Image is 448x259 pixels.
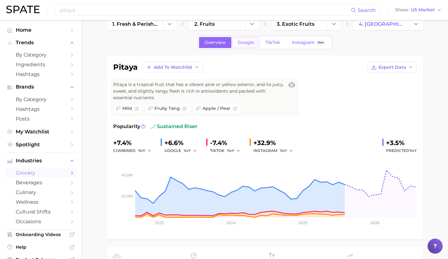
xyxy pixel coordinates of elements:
[189,18,245,30] a: 2. fruits
[5,82,77,92] button: Brands
[253,138,297,148] div: +32.9%
[16,158,66,164] span: Industries
[358,7,376,13] span: Search
[386,138,417,148] div: +3.5%
[16,52,66,58] span: by Category
[245,18,259,30] button: Change Category
[5,25,77,35] a: Home
[226,220,236,225] tspan: 2024
[16,180,66,186] span: beverages
[5,242,77,252] a: Help
[286,37,331,48] a: InstagramBeta
[5,94,77,104] a: by Category
[5,217,77,226] a: occasions
[5,140,77,149] a: Spotlight
[16,96,66,102] span: by Category
[327,18,341,30] button: Change Category
[16,142,66,148] span: Spotlight
[5,230,77,239] a: Onboarding Videos
[107,18,163,30] a: 1. fresh & perishable foods
[210,147,245,154] div: TIKTOK
[5,197,77,207] a: wellness
[5,168,77,178] a: grocery
[5,38,77,47] button: Trends
[5,156,77,165] button: Industries
[16,116,66,122] span: Posts
[163,18,176,30] button: Change Category
[59,5,351,15] input: Search here for a brand, industry, or ingredient
[113,123,140,130] span: Popularity
[138,147,152,154] button: YoY
[238,40,254,45] span: Google
[16,219,66,224] span: occasions
[5,114,77,124] a: Posts
[16,189,66,195] span: culinary
[6,6,40,13] img: SPATE
[411,8,435,12] span: US Market
[271,18,327,30] a: 3. exotic fruits
[164,147,201,154] div: GOOGLE
[370,220,379,225] tspan: 2026
[202,105,230,112] span: apple / pear
[266,40,280,45] span: TikTok
[5,127,77,137] a: My Watchlist
[143,62,203,73] button: Add to Watchlist
[16,84,66,90] span: Brands
[5,69,77,79] a: Hashtags
[113,81,284,101] span: Pitaya is a tropical fruit that has a vibrant pink or yellow exterior, and its juicy, sweet, and ...
[227,148,234,153] span: YoY
[113,138,156,148] div: +7.4%
[194,21,215,27] span: 2. fruits
[298,220,307,225] tspan: 2025
[232,37,259,48] a: Google
[210,138,245,148] div: -7.4%
[16,106,66,112] span: Hashtags
[260,37,285,48] a: TikTok
[184,148,191,153] span: YoY
[394,6,443,14] button: ShowUS Market
[138,148,145,153] span: YoY
[16,170,66,176] span: grocery
[199,37,231,48] a: Overview
[164,138,201,148] div: +6.6%
[277,21,314,27] span: 3. exotic fruits
[154,65,192,70] span: Add to Watchlist
[135,106,139,111] button: Flag as miscategorized or irrelevant
[353,18,409,30] a: 4. [GEOGRAPHIC_DATA]
[122,105,132,112] span: mild
[16,244,66,250] span: Help
[318,40,324,45] span: Beta
[113,63,138,71] h1: pitaya
[379,65,406,70] span: Export Data
[184,147,197,154] button: YoY
[16,40,66,46] span: Trends
[5,207,77,217] a: cultural shifts
[386,147,417,154] span: Predicted
[182,106,187,111] button: Flag as miscategorized or irrelevant
[151,123,197,130] span: sustained riser
[5,50,77,60] a: by Category
[227,147,241,154] button: YoY
[16,209,66,215] span: cultural shifts
[5,60,77,69] a: Ingredients
[204,40,226,45] span: Overview
[359,21,404,27] span: 4. [GEOGRAPHIC_DATA]
[16,199,66,205] span: wellness
[280,147,293,154] button: YoY
[409,18,423,30] button: Change Category
[368,62,417,73] button: Export Data
[5,187,77,197] a: culinary
[155,220,164,225] tspan: 2023
[112,21,158,27] span: 1. fresh & perishable foods
[253,147,297,154] div: INSTAGRAM
[16,232,66,237] span: Onboarding Videos
[16,129,66,135] span: My Watchlist
[409,148,417,153] span: YoY
[16,62,66,67] span: Ingredients
[5,178,77,187] a: beverages
[233,106,237,111] button: Flag as miscategorized or irrelevant
[16,71,66,77] span: Hashtags
[151,124,156,129] img: sustained riser
[113,147,156,154] div: combined
[395,8,409,12] span: Show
